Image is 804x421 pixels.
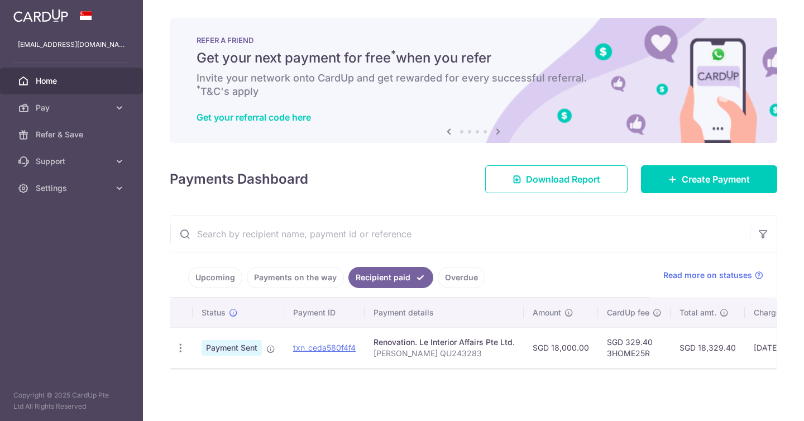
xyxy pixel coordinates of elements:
span: Settings [36,183,109,194]
span: Read more on statuses [663,270,752,281]
th: Payment details [365,298,524,327]
span: Status [202,307,226,318]
a: Recipient paid [348,267,433,288]
p: [PERSON_NAME] QU243283 [374,348,515,359]
iframe: Opens a widget where you can find more information [732,387,793,415]
span: Create Payment [682,173,750,186]
input: Search by recipient name, payment id or reference [170,216,750,252]
span: CardUp fee [607,307,649,318]
span: Home [36,75,109,87]
a: Read more on statuses [663,270,763,281]
span: Pay [36,102,109,113]
a: Create Payment [641,165,777,193]
span: Charge date [754,307,800,318]
h6: Invite your network onto CardUp and get rewarded for every successful referral. T&C's apply [197,71,750,98]
span: Payment Sent [202,340,262,356]
img: CardUp [13,9,68,22]
a: Payments on the way [247,267,344,288]
th: Payment ID [284,298,365,327]
h4: Payments Dashboard [170,169,308,189]
a: Upcoming [188,267,242,288]
h5: Get your next payment for free when you refer [197,49,750,67]
p: [EMAIL_ADDRESS][DOMAIN_NAME] [18,39,125,50]
span: Support [36,156,109,167]
td: SGD 18,329.40 [671,327,745,368]
img: RAF banner [170,18,777,143]
td: SGD 329.40 3HOME25R [598,327,671,368]
span: Download Report [526,173,600,186]
span: Amount [533,307,561,318]
div: Renovation. Le Interior Affairs Pte Ltd. [374,337,515,348]
span: Refer & Save [36,129,109,140]
a: Overdue [438,267,485,288]
p: REFER A FRIEND [197,36,750,45]
span: Total amt. [679,307,716,318]
a: Download Report [485,165,628,193]
a: Get your referral code here [197,112,311,123]
td: SGD 18,000.00 [524,327,598,368]
a: txn_ceda580f4f4 [293,343,356,352]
